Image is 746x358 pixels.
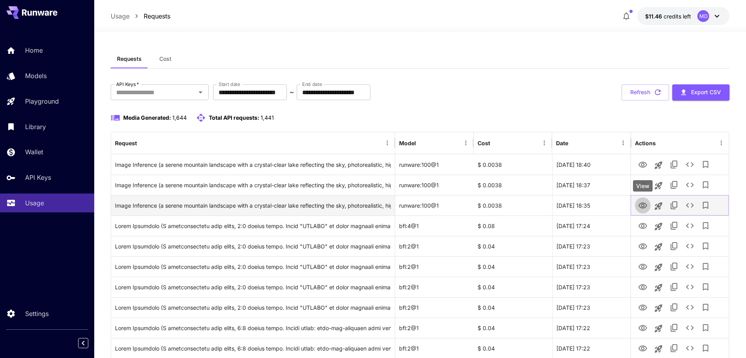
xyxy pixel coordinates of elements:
[651,300,666,316] button: Launch in playground
[645,13,664,20] span: $11.46
[25,46,43,55] p: Home
[666,259,682,274] button: Copy TaskUUID
[618,137,629,148] button: Menu
[395,236,474,256] div: bfl:2@1
[716,137,727,148] button: Menu
[111,11,170,21] nav: breadcrumb
[395,216,474,236] div: bfl:4@1
[395,297,474,318] div: bfl:2@1
[651,321,666,336] button: Launch in playground
[474,195,552,216] div: $ 0.0038
[395,175,474,195] div: runware:100@1
[552,154,631,175] div: 01 Oct, 2025 18:40
[556,140,568,146] div: Date
[552,175,631,195] div: 01 Oct, 2025 18:37
[123,114,171,121] span: Media Generated:
[682,157,698,172] button: See details
[635,258,651,274] button: View
[474,154,552,175] div: $ 0.0038
[651,178,666,194] button: Launch in playground
[417,137,428,148] button: Sort
[115,257,391,277] div: Click to copy prompt
[682,218,698,234] button: See details
[637,7,730,25] button: $11.4607MD
[115,318,391,338] div: Click to copy prompt
[666,157,682,172] button: Copy TaskUUID
[682,177,698,193] button: See details
[651,239,666,255] button: Launch in playground
[25,97,59,106] p: Playground
[635,177,651,193] button: View
[115,277,391,297] div: Click to copy prompt
[552,216,631,236] div: 01 Oct, 2025 17:24
[209,114,259,121] span: Total API requests:
[682,238,698,254] button: See details
[25,198,44,208] p: Usage
[117,55,142,62] span: Requests
[635,340,651,356] button: View
[698,279,713,295] button: Add to library
[159,55,171,62] span: Cost
[115,155,391,175] div: Click to copy prompt
[569,137,580,148] button: Sort
[395,256,474,277] div: bfl:2@1
[552,195,631,216] div: 01 Oct, 2025 18:35
[395,195,474,216] div: runware:100@1
[698,157,713,172] button: Add to library
[115,175,391,195] div: Click to copy prompt
[395,318,474,338] div: bfl:2@1
[25,147,43,157] p: Wallet
[144,11,170,21] p: Requests
[552,318,631,338] div: 01 Oct, 2025 17:22
[635,197,651,213] button: View
[478,140,490,146] div: Cost
[25,122,46,132] p: Library
[666,177,682,193] button: Copy TaskUUID
[290,88,294,97] p: ~
[682,279,698,295] button: See details
[633,180,653,192] div: View
[682,197,698,213] button: See details
[219,81,240,88] label: Start date
[635,217,651,234] button: View
[666,279,682,295] button: Copy TaskUUID
[399,140,416,146] div: Model
[682,320,698,336] button: See details
[682,340,698,356] button: See details
[115,236,391,256] div: Click to copy prompt
[115,140,137,146] div: Request
[666,197,682,213] button: Copy TaskUUID
[116,81,139,88] label: API Keys
[698,177,713,193] button: Add to library
[25,173,51,182] p: API Keys
[698,300,713,315] button: Add to library
[115,298,391,318] div: Click to copy prompt
[474,277,552,297] div: $ 0.04
[698,197,713,213] button: Add to library
[672,84,730,100] button: Export CSV
[395,277,474,297] div: bfl:2@1
[111,11,130,21] a: Usage
[460,137,471,148] button: Menu
[651,157,666,173] button: Launch in playground
[635,238,651,254] button: View
[666,320,682,336] button: Copy TaskUUID
[539,137,550,148] button: Menu
[635,299,651,315] button: View
[698,259,713,274] button: Add to library
[651,198,666,214] button: Launch in playground
[115,216,391,236] div: Click to copy prompt
[635,140,656,146] div: Actions
[666,218,682,234] button: Copy TaskUUID
[697,10,709,22] div: MD
[84,336,94,350] div: Collapse sidebar
[664,13,691,20] span: credits left
[635,279,651,295] button: View
[474,256,552,277] div: $ 0.04
[651,259,666,275] button: Launch in playground
[115,195,391,216] div: Click to copy prompt
[651,219,666,234] button: Launch in playground
[78,338,88,348] button: Collapse sidebar
[666,238,682,254] button: Copy TaskUUID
